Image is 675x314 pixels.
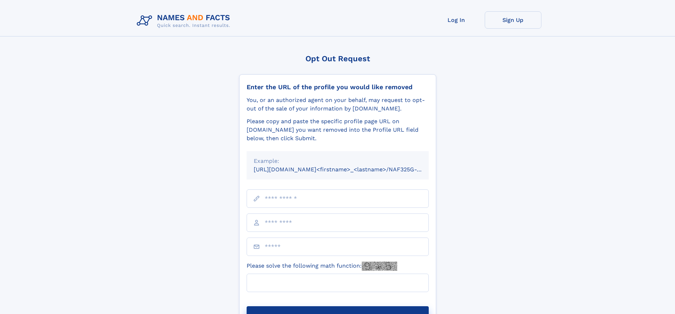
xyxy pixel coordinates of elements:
[247,96,429,113] div: You, or an authorized agent on your behalf, may request to opt-out of the sale of your informatio...
[134,11,236,30] img: Logo Names and Facts
[485,11,541,29] a: Sign Up
[254,157,422,165] div: Example:
[428,11,485,29] a: Log In
[254,166,442,173] small: [URL][DOMAIN_NAME]<firstname>_<lastname>/NAF325G-xxxxxxxx
[239,54,436,63] div: Opt Out Request
[247,262,397,271] label: Please solve the following math function:
[247,117,429,143] div: Please copy and paste the specific profile page URL on [DOMAIN_NAME] you want removed into the Pr...
[247,83,429,91] div: Enter the URL of the profile you would like removed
